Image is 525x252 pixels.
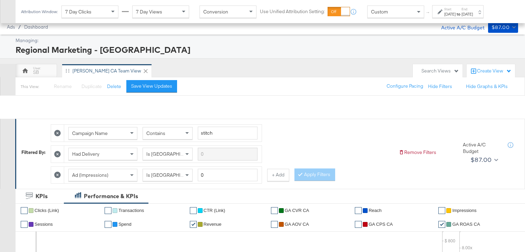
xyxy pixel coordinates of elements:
[146,130,165,136] span: Contains
[428,83,452,90] button: Hide Filters
[35,208,59,213] span: Clicks (Link)
[477,68,512,75] div: Create View
[16,37,516,44] div: Managing:
[21,9,58,14] div: Attribution Window:
[21,84,39,89] div: This View:
[382,80,428,93] button: Configure Pacing
[355,207,362,214] a: ✔
[452,208,476,213] span: Impressions
[461,11,473,17] div: [DATE]
[468,154,499,165] button: $87.00
[204,208,225,213] span: CTR (Link)
[72,151,99,157] span: Had Delivery
[105,207,111,214] a: ✔
[421,68,459,74] div: Search Views
[118,208,144,213] span: Transactions
[35,222,53,227] span: Sessions
[24,24,48,30] a: Dashboard
[456,11,461,17] strong: to
[461,7,473,11] label: End:
[198,148,257,161] input: Enter a search term
[65,9,91,15] span: 7 Day Clicks
[492,23,509,32] div: $87.00
[72,172,108,178] span: Ad (Impressions)
[438,221,445,228] a: ✔
[54,83,72,89] span: Rename
[438,207,445,214] a: ✔
[267,169,289,181] button: + Add
[16,44,516,56] div: Regional Marketing - [GEOGRAPHIC_DATA]
[21,221,28,228] a: ✔
[66,69,69,72] div: Drag to reorder tab
[399,149,436,156] button: Remove Filters
[84,192,138,200] div: Performance & KPIs
[146,172,199,178] span: Is [GEOGRAPHIC_DATA]
[470,155,492,165] div: $87.00
[434,22,485,32] div: Active A/C Budget
[488,22,518,33] button: $87.00
[105,221,111,228] a: ✔
[463,142,501,154] div: Active A/C Budget
[271,207,278,214] a: ✔
[118,222,132,227] span: Spend
[198,127,257,139] input: Enter a search term
[444,7,456,11] label: Start:
[425,12,431,14] span: ↑
[466,83,508,90] button: Hide Graphs & KPIs
[285,222,309,227] span: GA AOV CA
[452,222,480,227] span: GA ROAS CA
[146,151,199,157] span: Is [GEOGRAPHIC_DATA]
[355,221,362,228] a: ✔
[21,207,28,214] a: ✔
[204,222,222,227] span: Revenue
[33,69,39,76] div: SB
[81,83,102,89] span: Duplicate
[198,169,257,182] input: Enter a number
[107,83,121,90] button: Delete
[190,221,197,228] a: ✔
[203,9,228,15] span: Conversion
[369,222,393,227] span: GA CPS CA
[271,221,278,228] a: ✔
[15,24,24,30] span: /
[72,68,141,74] div: [PERSON_NAME] CA Team View
[444,11,456,17] div: [DATE]
[190,207,197,214] a: ✔
[126,80,177,93] button: Save View Updates
[260,8,325,15] label: Use Unified Attribution Setting:
[21,149,46,156] div: Filtered By:
[369,208,382,213] span: Reach
[285,208,309,213] span: GA CVR CA
[136,9,162,15] span: 7 Day Views
[7,24,15,30] span: Ads
[371,9,388,15] span: Custom
[36,192,48,200] div: KPIs
[72,130,108,136] span: Campaign Name
[131,83,172,89] div: Save View Updates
